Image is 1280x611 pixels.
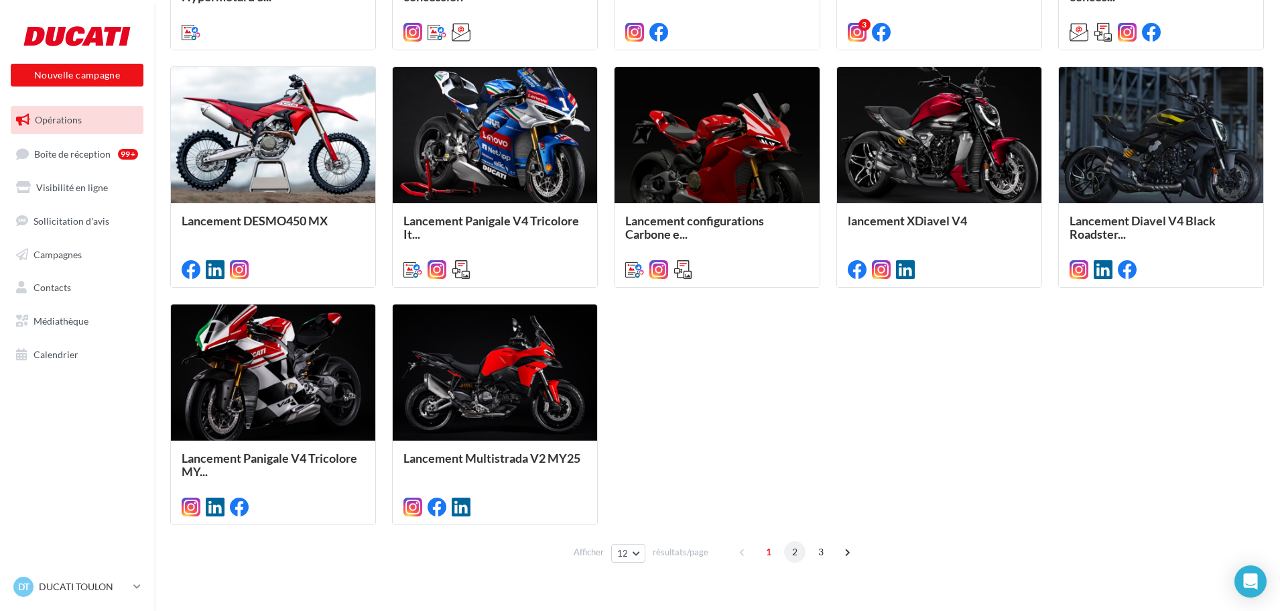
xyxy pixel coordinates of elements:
span: 2 [784,541,806,563]
button: Nouvelle campagne [11,64,143,87]
p: DUCATI TOULON [39,580,128,594]
div: 3 [858,19,871,31]
a: Visibilité en ligne [8,174,146,202]
span: Médiathèque [34,315,88,327]
span: lancement XDiavel V4 [848,213,967,228]
a: Contacts [8,274,146,302]
span: Sollicitation d'avis [34,215,109,227]
span: Calendrier [34,349,78,360]
a: Médiathèque [8,307,146,335]
span: résultats/page [653,546,708,559]
span: Lancement DESMO450 MX [182,213,328,228]
div: Open Intercom Messenger [1234,565,1267,598]
span: Opérations [35,114,82,125]
a: Sollicitation d'avis [8,207,146,235]
span: Lancement Multistrada V2 MY25 [403,451,580,465]
div: 99+ [118,149,138,160]
span: 1 [758,541,779,563]
span: DT [18,580,29,594]
a: Campagnes [8,241,146,269]
span: Boîte de réception [34,148,111,159]
span: Visibilité en ligne [36,182,108,193]
span: Lancement Diavel V4 Black Roadster... [1070,213,1216,241]
span: Campagnes [34,248,82,260]
span: Lancement Panigale V4 Tricolore MY... [182,451,357,479]
span: Contacts [34,282,71,293]
a: DT DUCATI TOULON [11,574,143,600]
span: Lancement Panigale V4 Tricolore It... [403,213,579,241]
button: 12 [611,544,645,563]
span: 12 [617,548,629,559]
a: Boîte de réception99+ [8,140,146,168]
span: Afficher [574,546,604,559]
span: 3 [810,541,832,563]
span: Lancement configurations Carbone e... [625,213,764,241]
a: Opérations [8,106,146,134]
a: Calendrier [8,341,146,369]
